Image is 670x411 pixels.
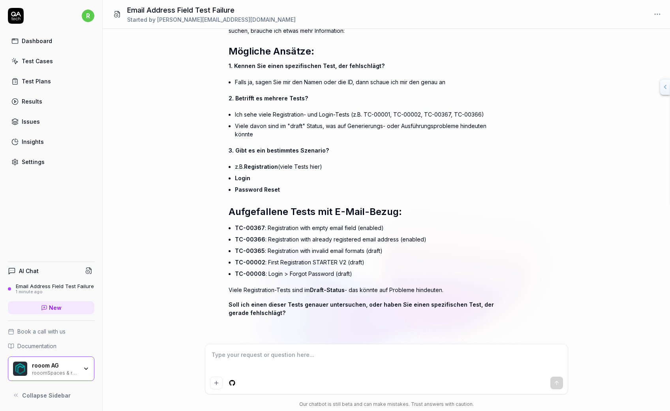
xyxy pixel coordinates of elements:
[16,283,94,289] div: Email Address Field Test Failure
[82,9,94,22] span: r
[8,134,94,149] a: Insights
[32,362,78,369] div: rooom AG
[244,163,278,170] span: Registration
[229,301,494,316] span: Soll ich einen dieser Tests genauer untersuchen, oder haben Sie einen spezifischen Test, der gera...
[82,8,94,24] button: r
[16,289,94,295] div: 1 minute ago
[235,109,505,120] li: Ich sehe viele Registration- und Login-Tests (z.B. TC-00001, TC-00002, TC-00367, TC-00366)
[22,117,40,126] div: Issues
[22,57,53,65] div: Test Cases
[229,205,505,219] h2: Aufgefallene Tests mit E-Mail-Bezug:
[310,287,345,293] span: Draft-Status
[229,147,329,154] span: 3. Gibt es ein bestimmtes Szenario?
[235,224,265,231] span: TC-00367
[22,158,45,166] div: Settings
[235,247,265,254] span: TC-00365
[8,327,94,336] a: Book a call with us
[205,401,568,408] div: Our chatbot is still beta and can make mistakes. Trust answers with caution.
[8,154,94,170] a: Settings
[157,16,296,23] span: [PERSON_NAME][EMAIL_ADDRESS][DOMAIN_NAME]
[8,387,94,403] button: Collapse Sidebar
[127,5,296,15] h1: Email Address Field Test Failure
[19,267,39,275] h4: AI Chat
[235,256,505,268] li: : First Registration STARTER V2 (draft)
[235,245,505,256] li: : Registration with invalid email formats (draft)
[22,77,51,85] div: Test Plans
[229,95,308,102] span: 2. Betrifft es mehrere Tests?
[235,234,505,245] li: : Registration with already registered email address (enabled)
[8,301,94,314] a: New
[235,236,265,243] span: TC-00366
[235,120,505,140] li: Viele davon sind im "draft" Status, was auf Generierungs- oder Ausführungsprobleme hindeuten könnte
[229,286,505,294] p: Viele Registration-Tests sind im - das könnte auf Probleme hindeuten.
[127,15,296,24] div: Started by
[210,377,223,389] button: Add attachment
[22,138,44,146] div: Insights
[235,268,505,279] li: : Login > Forgot Password (draft)
[8,342,94,350] a: Documentation
[229,62,385,69] span: 1. Kennen Sie einen spezifischen Test, der fehlschlägt?
[235,76,505,88] li: Falls ja, sagen Sie mir den Namen oder die ID, dann schaue ich mir den genau an
[8,94,94,109] a: Results
[235,259,265,266] span: TC-00002
[235,186,280,193] span: Password Reset
[17,342,56,350] span: Documentation
[235,222,505,234] li: : Registration with empty email field (enabled)
[32,369,78,375] div: rooomSpaces & rooomProducts
[8,356,94,381] button: rooom AG Logorooom AGrooomSpaces & rooomProducts
[49,304,62,312] span: New
[8,114,94,129] a: Issues
[8,283,94,295] a: Email Address Field Test Failure1 minute ago
[235,270,266,277] span: TC-00008
[235,175,250,181] span: Login
[8,74,94,89] a: Test Plans
[22,391,71,400] span: Collapse Sidebar
[8,53,94,69] a: Test Cases
[17,327,66,336] span: Book a call with us
[22,37,52,45] div: Dashboard
[8,33,94,49] a: Dashboard
[13,362,27,376] img: rooom AG Logo
[235,161,505,172] li: z.B. (viele Tests hier)
[22,97,42,106] div: Results
[229,44,505,58] h2: Mögliche Ansätze:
